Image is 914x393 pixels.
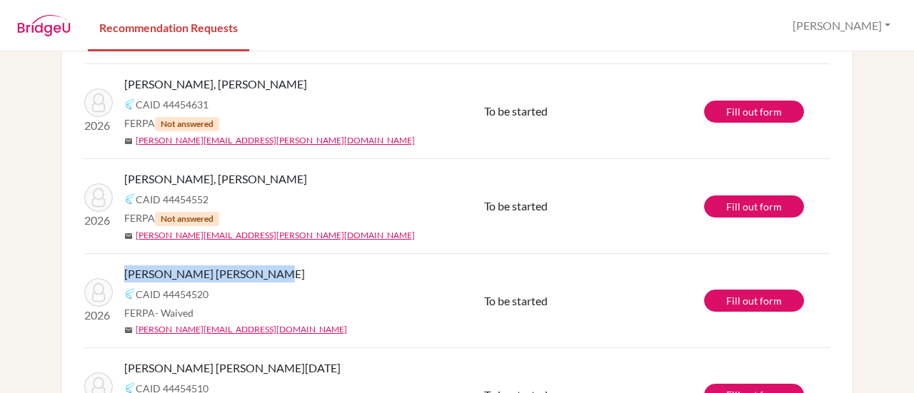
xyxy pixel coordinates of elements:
[124,76,307,93] span: [PERSON_NAME], [PERSON_NAME]
[704,290,804,312] a: Fill out form
[484,104,548,118] span: To be started
[484,199,548,213] span: To be started
[136,323,347,336] a: [PERSON_NAME][EMAIL_ADDRESS][DOMAIN_NAME]
[124,210,219,226] span: FERPA
[155,117,219,131] span: Not answered
[17,15,71,36] img: BridgeU logo
[484,294,548,307] span: To be started
[84,88,113,117] img: PAPARO DIAZ, EMILIO
[136,97,209,112] span: CAID 44454631
[124,288,136,300] img: Common App logo
[84,183,113,212] img: CIFUENTES ACEVEDO, JUAN JACOBO
[84,117,113,134] p: 2026
[124,137,133,146] span: mail
[136,192,209,207] span: CAID 44454552
[704,195,804,218] a: Fill out form
[124,98,136,110] img: Common App logo
[136,287,209,302] span: CAID 44454520
[124,359,341,377] span: [PERSON_NAME] [PERSON_NAME][DATE]
[136,134,415,147] a: [PERSON_NAME][EMAIL_ADDRESS][PERSON_NAME][DOMAIN_NAME]
[124,170,307,188] span: [PERSON_NAME], [PERSON_NAME]
[786,12,897,39] button: [PERSON_NAME]
[124,193,136,205] img: Common App logo
[124,305,194,320] span: FERPA
[155,307,194,319] span: - Waived
[155,212,219,226] span: Not answered
[124,265,305,282] span: [PERSON_NAME] [PERSON_NAME]
[84,212,113,229] p: 2026
[136,229,415,242] a: [PERSON_NAME][EMAIL_ADDRESS][PERSON_NAME][DOMAIN_NAME]
[124,326,133,335] span: mail
[124,116,219,131] span: FERPA
[124,232,133,240] span: mail
[704,101,804,123] a: Fill out form
[88,2,249,51] a: Recommendation Requests
[84,278,113,307] img: LONDOÑO QUINTANA, MANUELA
[84,307,113,324] p: 2026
